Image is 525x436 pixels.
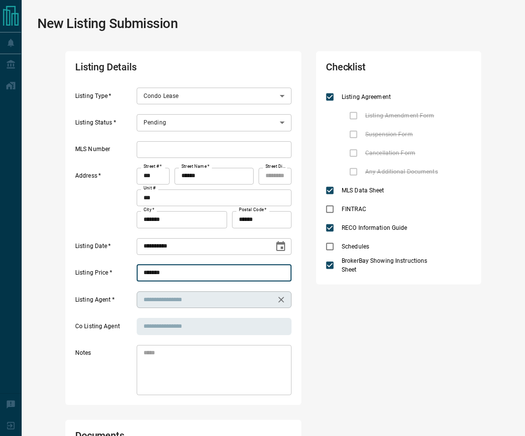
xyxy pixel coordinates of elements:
[339,223,409,232] span: RECO Information Guide
[144,185,156,191] label: Unit #
[144,163,162,170] label: Street #
[363,111,437,120] span: Listing Amendment Form
[75,119,134,131] label: Listing Status
[75,269,134,281] label: Listing Price
[363,130,415,139] span: Suspension Form
[144,207,154,213] label: City
[339,242,372,251] span: Schedules
[339,186,387,195] span: MLS Data Sheet
[137,114,292,131] div: Pending
[75,296,134,309] label: Listing Agent
[75,242,134,255] label: Listing Date
[75,322,134,335] label: Co Listing Agent
[75,349,134,395] label: Notes
[75,92,134,105] label: Listing Type
[326,61,413,78] h2: Checklist
[339,205,369,214] span: FINTRAC
[265,163,287,170] label: Street Direction
[75,61,205,78] h2: Listing Details
[363,167,440,176] span: Any Additional Documents
[339,93,393,101] span: Listing Agreement
[274,293,288,307] button: Clear
[137,88,292,104] div: Condo Lease
[339,256,430,274] span: BrokerBay Showing Instructions Sheet
[271,237,291,256] button: Choose date, selected date is Aug 13, 2025
[239,207,266,213] label: Postal Code
[75,145,134,158] label: MLS Number
[37,16,178,31] h1: New Listing Submission
[363,149,418,157] span: Cancellation Form
[75,172,134,228] label: Address
[181,163,209,170] label: Street Name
